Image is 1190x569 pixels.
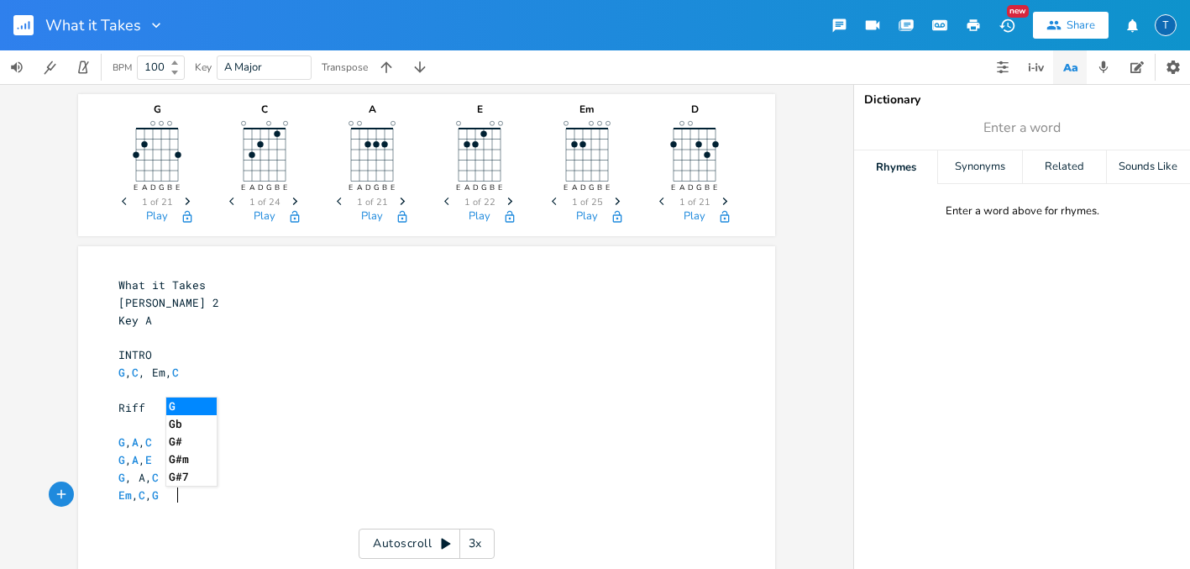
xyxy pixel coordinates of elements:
[854,150,937,184] div: Rhymes
[152,470,159,485] span: C
[118,347,152,362] span: INTRO
[490,182,495,192] text: B
[361,210,383,224] button: Play
[679,198,710,207] span: 1 of 21
[258,182,264,192] text: D
[1023,150,1106,184] div: Related
[134,182,138,192] text: E
[166,450,217,468] li: G#m
[359,529,495,559] div: Autoscroll
[438,104,522,114] div: E
[938,150,1021,184] div: Synonyms
[152,487,159,503] span: G
[166,468,217,486] li: G#7
[118,295,219,310] span: [PERSON_NAME] 2
[464,198,495,207] span: 1 of 22
[357,198,388,207] span: 1 of 21
[145,452,152,467] span: E
[391,182,395,192] text: E
[946,204,1099,219] div: Enter a word above for rhymes.
[469,210,490,224] button: Play
[684,210,705,224] button: Play
[365,182,371,192] text: D
[142,182,148,192] text: A
[374,182,380,192] text: G
[150,182,156,192] text: D
[139,487,145,503] span: C
[283,182,287,192] text: E
[864,94,1180,106] div: Dictionary
[688,182,694,192] text: D
[1107,150,1190,184] div: Sounds Like
[679,182,685,192] text: A
[176,182,180,192] text: E
[705,182,710,192] text: B
[224,60,262,75] span: A Major
[118,365,125,380] span: G
[1155,14,1177,36] div: The Killing Tide
[589,182,595,192] text: G
[460,529,490,559] div: 3x
[357,182,363,192] text: A
[990,10,1024,40] button: New
[45,18,141,33] span: What it Takes
[653,104,737,114] div: D
[223,104,307,114] div: C
[118,452,159,467] span: , ,
[118,487,132,503] span: Em
[473,182,479,192] text: D
[113,63,132,72] div: BPM
[605,182,610,192] text: E
[118,470,165,485] span: , A,
[166,415,217,433] li: Gb
[132,435,139,450] span: A
[254,210,275,224] button: Play
[1033,12,1109,39] button: Share
[1067,18,1095,33] div: Share
[118,277,206,292] span: What it Takes
[118,365,186,380] span: , , Em,
[456,182,460,192] text: E
[241,182,245,192] text: E
[115,104,199,114] div: G
[1007,5,1029,18] div: New
[322,62,368,72] div: Transpose
[167,182,172,192] text: B
[195,62,212,72] div: Key
[118,435,159,450] span: , ,
[983,119,1061,138] span: Enter a word
[597,182,602,192] text: B
[159,182,165,192] text: G
[576,210,598,224] button: Play
[118,400,145,415] span: Riff
[498,182,502,192] text: E
[572,198,603,207] span: 1 of 25
[145,435,152,450] span: C
[564,182,568,192] text: E
[118,470,125,485] span: G
[118,487,159,503] span: , ,
[166,433,217,450] li: G#
[349,182,353,192] text: E
[1155,6,1177,45] button: T
[545,104,629,114] div: Em
[275,182,280,192] text: B
[146,210,168,224] button: Play
[118,313,152,328] span: Key A
[572,182,578,192] text: A
[481,182,487,192] text: G
[266,182,272,192] text: G
[142,198,173,207] span: 1 of 21
[713,182,717,192] text: E
[249,182,255,192] text: A
[464,182,470,192] text: A
[696,182,702,192] text: G
[132,452,139,467] span: A
[671,182,675,192] text: E
[382,182,387,192] text: B
[330,104,414,114] div: A
[132,365,139,380] span: C
[118,452,125,467] span: G
[249,198,280,207] span: 1 of 24
[580,182,586,192] text: D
